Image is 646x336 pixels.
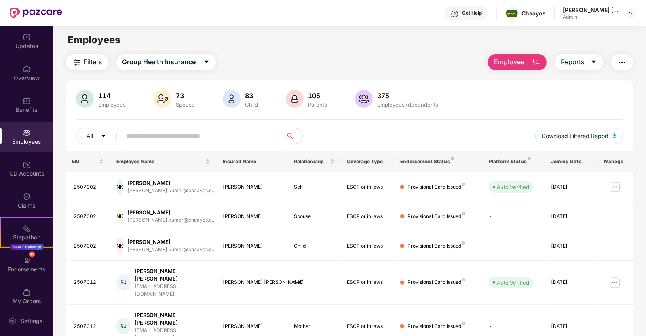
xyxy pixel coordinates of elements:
div: Auto Verified [497,279,529,287]
td: - [482,231,545,261]
span: Employee Name [116,158,204,165]
img: svg+xml;base64,PHN2ZyB4bWxucz0iaHR0cDovL3d3dy53My5vcmcvMjAwMC9zdmciIHdpZHRoPSI4IiBoZWlnaHQ9IjgiIH... [528,157,531,160]
div: Employees+dependents [376,101,440,108]
div: Child [294,242,334,250]
div: Child [244,101,260,108]
th: Employee Name [110,151,216,172]
th: EID [66,151,110,172]
img: svg+xml;base64,PHN2ZyBpZD0iSGVscC0zMngzMiIgeG1sbnM9Imh0dHA6Ly93d3cudzMub3JnLzIwMDAvc3ZnIiB3aWR0aD... [451,10,459,18]
div: Settings [18,317,45,325]
div: Provisional Card Issued [407,279,465,286]
div: Stepathon [1,233,53,241]
span: Relationship [294,158,328,165]
div: 2507012 [74,279,104,286]
img: svg+xml;base64,PHN2ZyB4bWxucz0iaHR0cDovL3d3dy53My5vcmcvMjAwMC9zdmciIHhtbG5zOnhsaW5rPSJodHRwOi8vd3... [154,90,171,108]
div: Platform Status [489,158,538,165]
img: svg+xml;base64,PHN2ZyBpZD0iRW1wbG95ZWVzIiB4bWxucz0iaHR0cDovL3d3dy53My5vcmcvMjAwMC9zdmciIHdpZHRoPS... [23,129,31,137]
div: 62 [29,251,35,258]
span: caret-down [591,59,597,66]
div: [DATE] [551,242,591,250]
div: RJ [116,275,130,291]
div: ESCP or in laws [347,213,388,220]
div: [PERSON_NAME].kumar@chaayos.c... [127,216,215,224]
img: svg+xml;base64,PHN2ZyB4bWxucz0iaHR0cDovL3d3dy53My5vcmcvMjAwMC9zdmciIHhtbG5zOnhsaW5rPSJodHRwOi8vd3... [76,90,94,108]
img: New Pazcare Logo [10,8,62,18]
img: svg+xml;base64,PHN2ZyBpZD0iRW5kb3JzZW1lbnRzIiB4bWxucz0iaHR0cDovL3d3dy53My5vcmcvMjAwMC9zdmciIHdpZH... [23,256,31,265]
img: chaayos.jpeg [506,10,518,17]
img: manageButton [608,181,621,193]
img: svg+xml;base64,PHN2ZyB4bWxucz0iaHR0cDovL3d3dy53My5vcmcvMjAwMC9zdmciIHhtbG5zOnhsaW5rPSJodHRwOi8vd3... [531,58,540,67]
div: 2507002 [74,183,104,191]
span: EID [72,158,98,165]
img: svg+xml;base64,PHN2ZyBpZD0iTXlfT3JkZXJzIiBkYXRhLW5hbWU9Ik15IE9yZGVycyIgeG1sbnM9Imh0dHA6Ly93d3cudz... [23,288,31,296]
div: [EMAIL_ADDRESS][DOMAIN_NAME] [135,283,210,298]
th: Manage [598,151,633,172]
div: Get Help [462,10,482,16]
div: NK [116,238,123,254]
div: 73 [175,92,197,100]
th: Relationship [287,151,341,172]
button: Reportscaret-down [555,54,603,70]
th: Joining Date [545,151,598,172]
div: 375 [376,92,440,100]
div: Spouse [175,101,197,108]
img: svg+xml;base64,PHN2ZyBpZD0iVXBkYXRlZCIgeG1sbnM9Imh0dHA6Ly93d3cudzMub3JnLzIwMDAvc3ZnIiB3aWR0aD0iMj... [23,33,31,41]
div: [PERSON_NAME] [223,213,281,220]
img: svg+xml;base64,PHN2ZyBpZD0iRHJvcGRvd24tMzJ4MzIiIHhtbG5zPSJodHRwOi8vd3d3LnczLm9yZy8yMDAwL3N2ZyIgd2... [628,10,635,16]
img: svg+xml;base64,PHN2ZyB4bWxucz0iaHR0cDovL3d3dy53My5vcmcvMjAwMC9zdmciIHhtbG5zOnhsaW5rPSJodHRwOi8vd3... [613,133,617,138]
div: [PERSON_NAME] [PERSON_NAME] [135,267,210,283]
div: Endorsement Status [400,158,476,165]
img: svg+xml;base64,PHN2ZyB4bWxucz0iaHR0cDovL3d3dy53My5vcmcvMjAwMC9zdmciIHdpZHRoPSI4IiBoZWlnaHQ9IjgiIH... [462,183,465,186]
div: [PERSON_NAME] [223,242,281,250]
button: search [283,128,303,144]
div: New Challenge [10,244,44,250]
div: 2507012 [74,323,104,330]
img: svg+xml;base64,PHN2ZyB4bWxucz0iaHR0cDovL3d3dy53My5vcmcvMjAwMC9zdmciIHdpZHRoPSI4IiBoZWlnaHQ9IjgiIH... [462,212,465,215]
span: Reports [561,57,584,67]
div: Mother [294,323,334,330]
img: svg+xml;base64,PHN2ZyB4bWxucz0iaHR0cDovL3d3dy53My5vcmcvMjAwMC9zdmciIHdpZHRoPSI4IiBoZWlnaHQ9IjgiIH... [462,241,465,245]
img: svg+xml;base64,PHN2ZyBpZD0iQ2xhaW0iIHhtbG5zPSJodHRwOi8vd3d3LnczLm9yZy8yMDAwL3N2ZyIgd2lkdGg9IjIwIi... [23,193,31,201]
img: svg+xml;base64,PHN2ZyB4bWxucz0iaHR0cDovL3d3dy53My5vcmcvMjAwMC9zdmciIHdpZHRoPSI4IiBoZWlnaHQ9IjgiIH... [462,322,465,325]
span: Download Filtered Report [542,132,609,141]
div: [PERSON_NAME] [PERSON_NAME] [135,311,210,327]
span: caret-down [203,59,210,66]
img: svg+xml;base64,PHN2ZyBpZD0iQmVuZWZpdHMiIHhtbG5zPSJodHRwOi8vd3d3LnczLm9yZy8yMDAwL3N2ZyIgd2lkdGg9Ij... [23,97,31,105]
div: [DATE] [551,213,591,220]
span: Employee [494,57,524,67]
div: ESCP or in laws [347,323,388,330]
span: search [283,133,298,139]
img: svg+xml;base64,PHN2ZyB4bWxucz0iaHR0cDovL3d3dy53My5vcmcvMjAwMC9zdmciIHhtbG5zOnhsaW5rPSJodHRwOi8vd3... [355,90,373,108]
img: svg+xml;base64,PHN2ZyB4bWxucz0iaHR0cDovL3d3dy53My5vcmcvMjAwMC9zdmciIHhtbG5zOnhsaW5rPSJodHRwOi8vd3... [286,90,304,108]
div: Chaayos [521,9,546,17]
div: NK [116,179,123,195]
div: [DATE] [551,279,591,286]
div: [PERSON_NAME] [PERSON_NAME] [563,6,619,14]
span: Filters [84,57,102,67]
img: svg+xml;base64,PHN2ZyB4bWxucz0iaHR0cDovL3d3dy53My5vcmcvMjAwMC9zdmciIHdpZHRoPSIyMSIgaGVpZ2h0PSIyMC... [23,225,31,233]
div: 2507002 [74,242,104,250]
div: Admin [563,14,619,20]
div: [PERSON_NAME] [223,323,281,330]
img: svg+xml;base64,PHN2ZyB4bWxucz0iaHR0cDovL3d3dy53My5vcmcvMjAwMC9zdmciIHdpZHRoPSIyNCIgaGVpZ2h0PSIyNC... [72,58,82,67]
div: RJ [116,318,130,334]
div: 105 [307,92,329,100]
img: svg+xml;base64,PHN2ZyB4bWxucz0iaHR0cDovL3d3dy53My5vcmcvMjAwMC9zdmciIHdpZHRoPSI4IiBoZWlnaHQ9IjgiIH... [451,157,454,160]
div: Self [294,183,334,191]
td: - [482,202,545,231]
button: Allcaret-down [76,128,125,144]
div: [PERSON_NAME] [127,179,215,187]
div: [PERSON_NAME] [PERSON_NAME] [223,279,281,286]
div: ESCP or in laws [347,242,388,250]
div: NK [116,208,123,225]
img: svg+xml;base64,PHN2ZyBpZD0iSG9tZSIgeG1sbnM9Imh0dHA6Ly93d3cudzMub3JnLzIwMDAvc3ZnIiB3aWR0aD0iMjAiIG... [23,65,31,73]
img: svg+xml;base64,PHN2ZyBpZD0iQ0RfQWNjb3VudHMiIGRhdGEtbmFtZT0iQ0QgQWNjb3VudHMiIHhtbG5zPSJodHRwOi8vd3... [23,161,31,169]
button: Download Filtered Report [535,128,623,144]
div: ESCP or in laws [347,279,388,286]
div: Provisional Card Issued [407,242,465,250]
span: Group Health Insurance [122,57,196,67]
img: svg+xml;base64,PHN2ZyB4bWxucz0iaHR0cDovL3d3dy53My5vcmcvMjAwMC9zdmciIHhtbG5zOnhsaW5rPSJodHRwOi8vd3... [223,90,241,108]
div: 2507002 [74,213,104,220]
div: [PERSON_NAME] [127,209,215,216]
th: Insured Name [216,151,287,172]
